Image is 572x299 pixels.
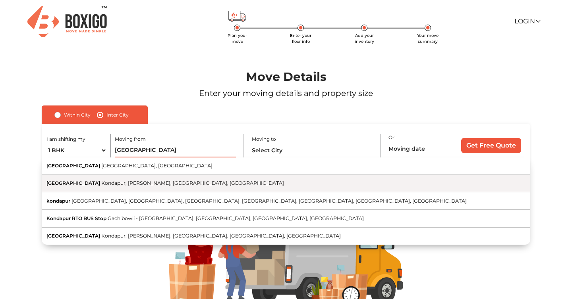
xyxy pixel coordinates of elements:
[71,198,467,204] span: [GEOGRAPHIC_DATA], [GEOGRAPHIC_DATA], [GEOGRAPHIC_DATA], [GEOGRAPHIC_DATA], [GEOGRAPHIC_DATA], [G...
[101,163,213,169] span: [GEOGRAPHIC_DATA], [GEOGRAPHIC_DATA]
[388,142,449,156] input: Moving date
[46,198,70,204] span: kondapur
[101,180,284,186] span: Kondapur, [PERSON_NAME], [GEOGRAPHIC_DATA], [GEOGRAPHIC_DATA]
[23,87,549,99] p: Enter your moving details and property size
[46,180,100,186] span: [GEOGRAPHIC_DATA]
[106,110,129,120] label: Inter City
[46,163,100,169] span: [GEOGRAPHIC_DATA]
[355,33,374,44] span: Add your inventory
[461,138,521,153] input: Get Free Quote
[115,136,146,143] label: Moving from
[108,215,364,221] span: Gachibowli - [GEOGRAPHIC_DATA], [GEOGRAPHIC_DATA], [GEOGRAPHIC_DATA], [GEOGRAPHIC_DATA]
[252,144,373,157] input: Select City
[417,33,439,44] span: Your move summary
[46,215,106,221] span: Kondapur RTO BUS Stop
[252,136,276,143] label: Moving to
[228,33,247,44] span: Plan your move
[398,156,422,164] label: Is flexible?
[514,17,540,25] a: Login
[388,134,396,141] label: On
[27,6,107,37] img: Boxigo
[290,33,311,44] span: Enter your floor info
[46,136,85,143] label: I am shifting my
[42,157,530,175] button: [GEOGRAPHIC_DATA][GEOGRAPHIC_DATA], [GEOGRAPHIC_DATA]
[42,228,530,245] button: [GEOGRAPHIC_DATA]Kondapur, [PERSON_NAME], [GEOGRAPHIC_DATA], [GEOGRAPHIC_DATA], [GEOGRAPHIC_DATA]
[42,192,530,210] button: kondapur[GEOGRAPHIC_DATA], [GEOGRAPHIC_DATA], [GEOGRAPHIC_DATA], [GEOGRAPHIC_DATA], [GEOGRAPHIC_D...
[115,144,236,157] input: Select City
[64,110,91,120] label: Within City
[46,233,100,239] span: [GEOGRAPHIC_DATA]
[42,175,530,192] button: [GEOGRAPHIC_DATA]Kondapur, [PERSON_NAME], [GEOGRAPHIC_DATA], [GEOGRAPHIC_DATA]
[101,233,341,239] span: Kondapur, [PERSON_NAME], [GEOGRAPHIC_DATA], [GEOGRAPHIC_DATA], [GEOGRAPHIC_DATA]
[23,70,549,84] h1: Move Details
[42,210,530,227] button: Kondapur RTO BUS StopGachibowli - [GEOGRAPHIC_DATA], [GEOGRAPHIC_DATA], [GEOGRAPHIC_DATA], [GEOGR...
